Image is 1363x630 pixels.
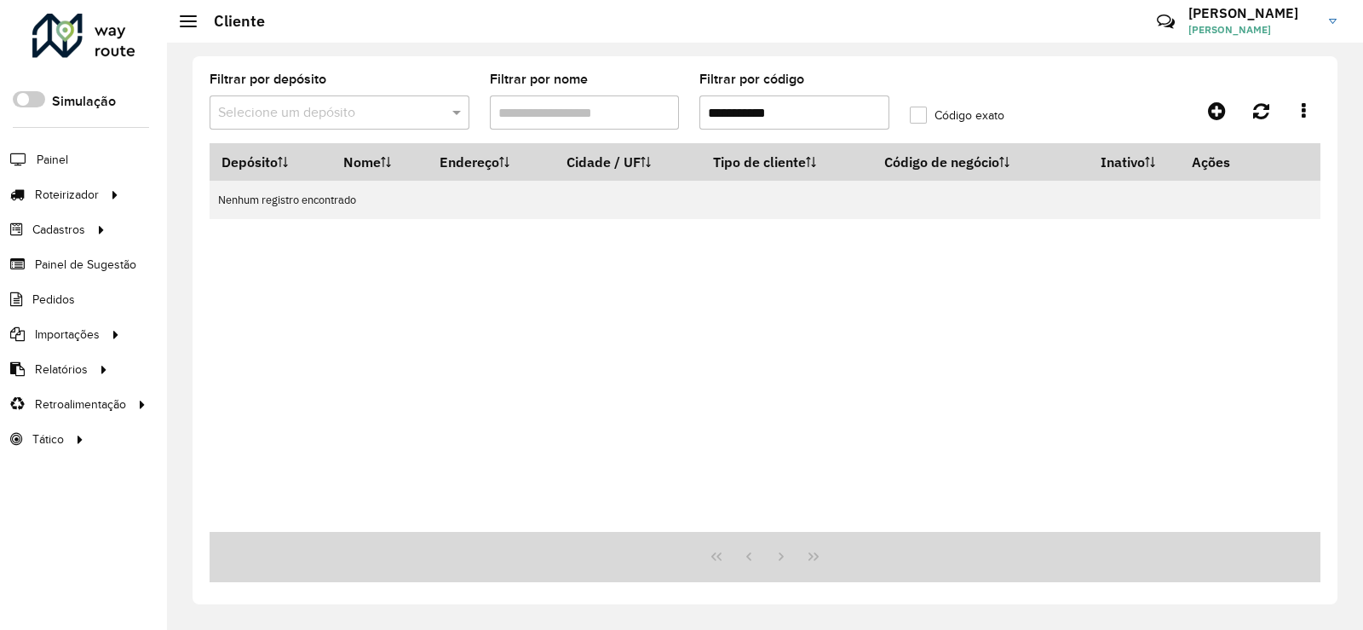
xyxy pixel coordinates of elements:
th: Tipo de cliente [701,144,873,181]
span: Painel [37,151,68,169]
h2: Cliente [197,12,265,31]
span: Roteirizador [35,186,99,204]
span: Relatórios [35,361,88,379]
span: Retroalimentação [35,396,126,413]
label: Filtrar por nome [490,69,588,90]
label: Código exato [910,107,1004,124]
span: Importações [35,326,100,344]
th: Endereço [428,144,555,181]
th: Ações [1181,144,1283,180]
label: Simulação [52,91,116,112]
th: Nome [331,144,428,181]
span: [PERSON_NAME] [1188,22,1316,38]
th: Código de negócio [873,144,1075,181]
h3: [PERSON_NAME] [1188,5,1316,21]
span: Pedidos [32,291,75,309]
label: Filtrar por código [699,69,804,90]
th: Cidade / UF [555,144,701,181]
span: Cadastros [32,221,85,239]
th: Inativo [1075,144,1181,181]
span: Painel de Sugestão [35,256,136,274]
a: Contato Rápido [1147,3,1184,40]
th: Depósito [210,144,331,181]
span: Tático [32,431,64,448]
label: Filtrar por depósito [210,69,326,90]
td: Nenhum registro encontrado [210,181,1320,219]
